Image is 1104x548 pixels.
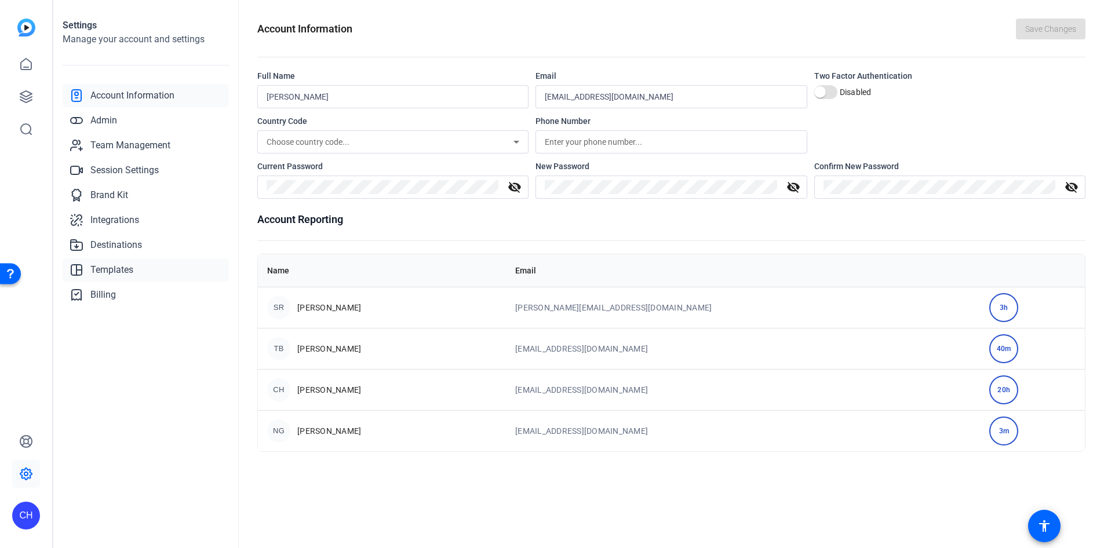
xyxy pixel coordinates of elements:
[297,302,361,313] span: [PERSON_NAME]
[535,115,807,127] div: Phone Number
[1058,180,1085,194] mat-icon: visibility_off
[297,343,361,355] span: [PERSON_NAME]
[535,160,807,172] div: New Password
[545,90,797,104] input: Enter your email...
[90,213,139,227] span: Integrations
[506,410,980,451] td: [EMAIL_ADDRESS][DOMAIN_NAME]
[814,70,1085,82] div: Two Factor Authentication
[90,114,117,127] span: Admin
[506,287,980,328] td: [PERSON_NAME][EMAIL_ADDRESS][DOMAIN_NAME]
[267,90,519,104] input: Enter your name...
[90,263,133,277] span: Templates
[267,419,290,443] div: NG
[63,233,229,257] a: Destinations
[257,160,529,172] div: Current Password
[506,369,980,410] td: [EMAIL_ADDRESS][DOMAIN_NAME]
[989,334,1018,363] div: 40m
[258,254,506,287] th: Name
[90,238,142,252] span: Destinations
[90,138,170,152] span: Team Management
[63,134,229,157] a: Team Management
[257,21,352,37] h1: Account Information
[63,258,229,282] a: Templates
[837,86,872,98] label: Disabled
[779,180,807,194] mat-icon: visibility_off
[267,378,290,401] div: CH
[506,254,980,287] th: Email
[63,32,229,46] h2: Manage your account and settings
[297,384,361,396] span: [PERSON_NAME]
[814,160,1085,172] div: Confirm New Password
[63,184,229,207] a: Brand Kit
[267,296,290,319] div: SR
[63,159,229,182] a: Session Settings
[17,19,35,36] img: blue-gradient.svg
[989,375,1018,404] div: 20h
[989,417,1018,445] div: 3m
[63,209,229,232] a: Integrations
[63,19,229,32] h1: Settings
[535,70,807,82] div: Email
[90,163,159,177] span: Session Settings
[1037,519,1051,533] mat-icon: accessibility
[297,425,361,437] span: [PERSON_NAME]
[90,288,116,302] span: Billing
[257,70,529,82] div: Full Name
[90,89,174,103] span: Account Information
[257,115,529,127] div: Country Code
[267,337,290,360] div: TB
[63,84,229,107] a: Account Information
[501,180,529,194] mat-icon: visibility_off
[257,211,1085,228] h1: Account Reporting
[989,293,1018,322] div: 3h
[506,328,980,369] td: [EMAIL_ADDRESS][DOMAIN_NAME]
[63,283,229,306] a: Billing
[90,188,128,202] span: Brand Kit
[63,109,229,132] a: Admin
[267,137,349,147] span: Choose country code...
[545,135,797,149] input: Enter your phone number...
[12,502,40,529] div: CH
